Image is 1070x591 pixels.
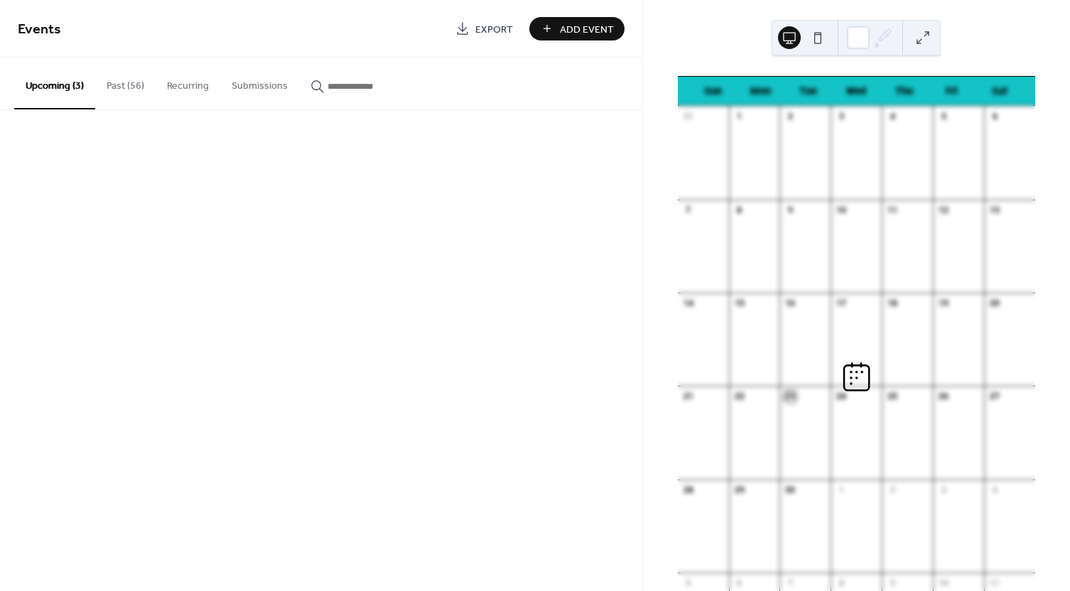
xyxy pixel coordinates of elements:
[784,298,796,310] div: 16
[880,77,928,106] div: Thu
[836,111,848,123] div: 3
[989,578,1001,590] div: 11
[784,204,796,216] div: 9
[682,578,694,590] div: 5
[938,578,950,590] div: 10
[733,204,745,216] div: 8
[989,111,1001,123] div: 6
[689,77,737,106] div: Sun
[14,58,95,109] button: Upcoming (3)
[784,484,796,496] div: 30
[733,298,745,310] div: 15
[887,391,899,403] div: 25
[836,298,848,310] div: 17
[833,77,880,106] div: Wed
[156,58,220,108] button: Recurring
[560,22,614,37] span: Add Event
[938,111,950,123] div: 5
[445,17,524,40] a: Export
[836,578,848,590] div: 8
[887,204,899,216] div: 11
[682,484,694,496] div: 28
[976,77,1024,106] div: Sat
[784,111,796,123] div: 2
[784,391,796,403] div: 23
[475,22,513,37] span: Export
[928,77,976,106] div: Fri
[220,58,299,108] button: Submissions
[989,204,1001,216] div: 13
[529,17,625,40] button: Add Event
[737,77,784,106] div: Mon
[682,204,694,216] div: 7
[887,111,899,123] div: 4
[95,58,156,108] button: Past (56)
[836,204,848,216] div: 10
[733,391,745,403] div: 22
[682,111,694,123] div: 31
[938,298,950,310] div: 19
[836,484,848,496] div: 1
[733,578,745,590] div: 6
[887,484,899,496] div: 2
[682,298,694,310] div: 14
[18,16,61,43] span: Events
[733,111,745,123] div: 1
[989,391,1001,403] div: 27
[733,484,745,496] div: 29
[989,484,1001,496] div: 4
[938,484,950,496] div: 3
[682,391,694,403] div: 21
[784,578,796,590] div: 7
[784,77,832,106] div: Tue
[989,298,1001,310] div: 20
[938,391,950,403] div: 26
[938,204,950,216] div: 12
[887,298,899,310] div: 18
[887,578,899,590] div: 9
[836,391,848,403] div: 24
